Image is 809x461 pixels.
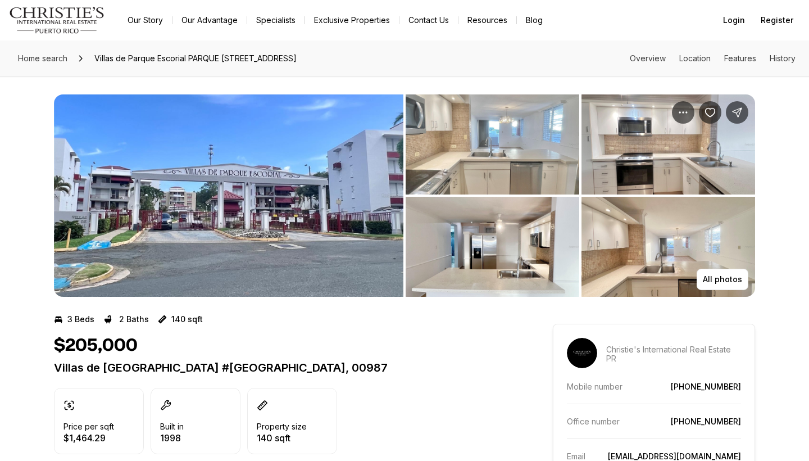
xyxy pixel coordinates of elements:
p: Email [567,451,585,461]
p: 2 Baths [119,315,149,324]
button: View image gallery [54,94,403,297]
a: Specialists [247,12,304,28]
button: Share Property: Villas de Parque Escorial PARQUE ESCORIAL #408B [726,101,748,124]
p: 3 Beds [67,315,94,324]
img: logo [9,7,105,34]
button: View image gallery [581,197,755,297]
button: Property options [672,101,694,124]
p: Property size [257,422,307,431]
li: 2 of 10 [406,94,755,297]
span: Login [723,16,745,25]
li: 1 of 10 [54,94,403,297]
a: Resources [458,12,516,28]
a: Skip to: Location [679,53,711,63]
p: 140 sqft [257,433,307,442]
a: Blog [517,12,552,28]
button: Contact Us [399,12,458,28]
p: Mobile number [567,382,622,391]
p: Villas de [GEOGRAPHIC_DATA] #[GEOGRAPHIC_DATA], 00987 [54,361,512,374]
a: Our Story [119,12,172,28]
p: Christie's International Real Estate PR [606,345,741,363]
button: View image gallery [581,94,755,195]
a: Skip to: Overview [630,53,666,63]
button: View image gallery [406,197,579,297]
p: Office number [567,417,620,426]
button: Register [754,9,800,31]
span: Register [761,16,793,25]
a: Our Advantage [172,12,247,28]
a: [EMAIL_ADDRESS][DOMAIN_NAME] [608,451,741,461]
a: Home search [13,49,72,67]
p: 1998 [160,433,184,442]
button: All photos [697,269,748,290]
span: Villas de Parque Escorial PARQUE [STREET_ADDRESS] [90,49,301,67]
button: Login [716,9,752,31]
p: 140 sqft [171,315,203,324]
button: View image gallery [406,94,579,195]
p: Built in [160,422,184,431]
p: $1,464.29 [63,433,114,442]
p: Price per sqft [63,422,114,431]
div: Listing Photos [54,94,755,297]
span: Home search [18,53,67,63]
a: Skip to: Features [724,53,756,63]
p: All photos [703,275,742,284]
a: Exclusive Properties [305,12,399,28]
nav: Page section menu [630,54,796,63]
h1: $205,000 [54,335,138,356]
a: Skip to: History [770,53,796,63]
button: Save Property: Villas de Parque Escorial PARQUE ESCORIAL #408B [699,101,721,124]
